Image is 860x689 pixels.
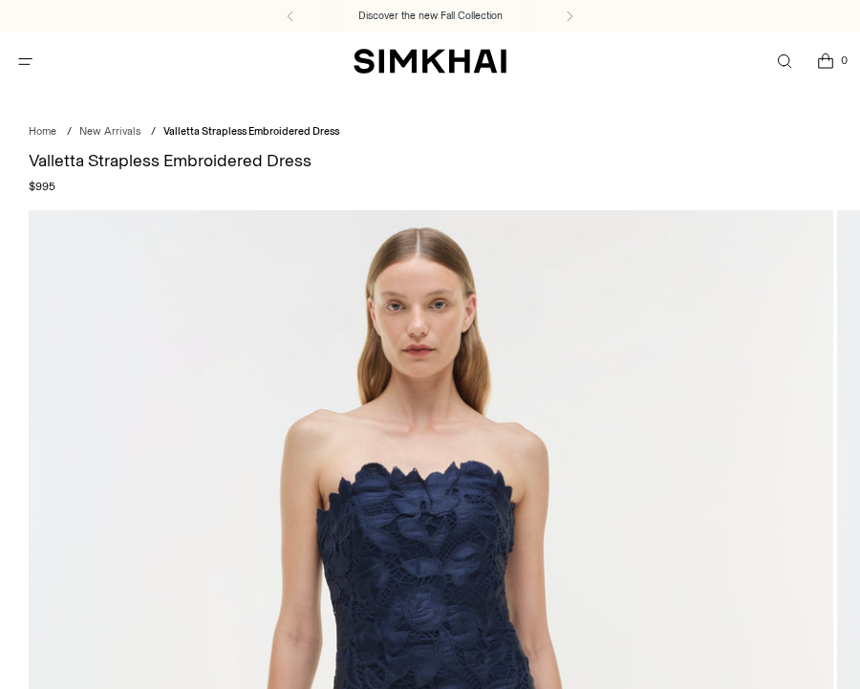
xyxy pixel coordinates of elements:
[354,48,506,75] a: SIMKHAI
[67,124,72,140] div: /
[806,42,845,81] a: Open cart modal
[835,52,852,69] span: 0
[6,42,45,81] button: Open menu modal
[764,42,804,81] a: Open search modal
[29,124,832,140] nav: breadcrumbs
[29,178,55,195] span: $995
[151,124,156,140] div: /
[29,125,56,138] a: Home
[79,125,140,138] a: New Arrivals
[358,9,503,24] a: Discover the new Fall Collection
[163,125,339,138] span: Valletta Strapless Embroidered Dress
[29,152,832,169] h1: Valletta Strapless Embroidered Dress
